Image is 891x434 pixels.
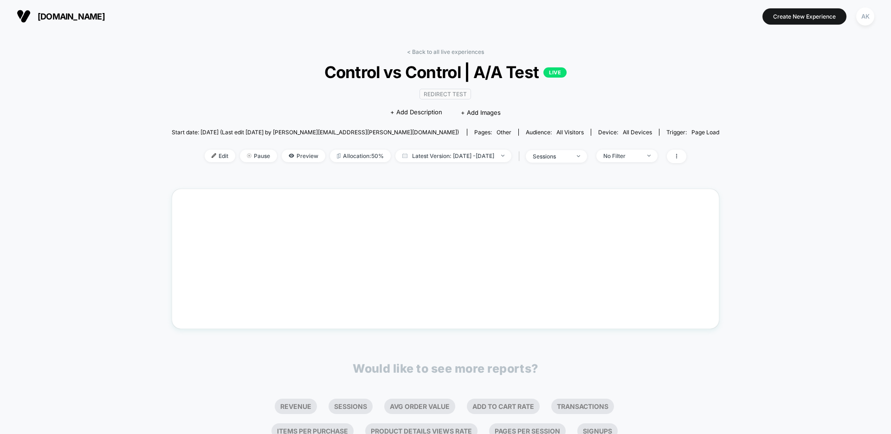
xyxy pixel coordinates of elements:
[856,7,874,26] div: AK
[17,9,31,23] img: Visually logo
[395,150,511,162] span: Latest Version: [DATE] - [DATE]
[497,129,511,136] span: other
[38,12,105,21] span: [DOMAIN_NAME]
[577,155,580,157] img: end
[516,150,526,163] span: |
[329,399,373,414] li: Sessions
[556,129,584,136] span: All Visitors
[172,129,459,136] span: Start date: [DATE] (Last edit [DATE] by [PERSON_NAME][EMAIL_ADDRESS][PERSON_NAME][DOMAIN_NAME])
[420,89,471,99] span: Redirect Test
[353,362,538,375] p: Would like to see more reports?
[474,129,511,136] div: Pages:
[240,150,277,162] span: Pause
[199,62,692,82] span: Control vs Control | A/A Test
[402,153,407,158] img: calendar
[390,108,442,117] span: + Add Description
[762,8,846,25] button: Create New Experience
[623,129,652,136] span: all devices
[205,150,235,162] span: Edit
[647,155,651,157] img: end
[247,153,252,158] img: end
[461,109,501,116] span: + Add Images
[591,129,659,136] span: Device:
[533,153,570,160] div: sessions
[467,399,540,414] li: Add To Cart Rate
[853,7,877,26] button: AK
[501,155,504,157] img: end
[691,129,719,136] span: Page Load
[603,152,640,159] div: No Filter
[275,399,317,414] li: Revenue
[526,129,584,136] div: Audience:
[384,399,455,414] li: Avg Order Value
[337,153,341,158] img: rebalance
[282,150,325,162] span: Preview
[407,48,484,55] a: < Back to all live experiences
[543,67,567,78] p: LIVE
[666,129,719,136] div: Trigger:
[551,399,614,414] li: Transactions
[330,150,391,162] span: Allocation: 50%
[14,9,108,24] button: [DOMAIN_NAME]
[212,153,216,158] img: edit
